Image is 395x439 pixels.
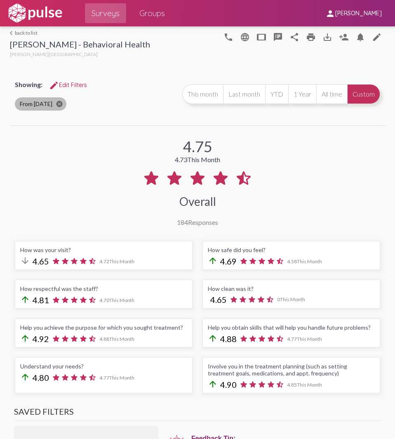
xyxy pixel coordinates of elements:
mat-icon: cancel [56,100,63,108]
h3: Saved Filters [14,406,381,421]
mat-icon: arrow_upward [208,379,218,389]
span: 4.85 [287,382,322,388]
span: 184 [177,218,188,226]
span: This Month [280,296,305,302]
span: 4.58 [287,258,322,264]
mat-icon: arrow_back_ios [10,31,15,35]
mat-icon: arrow_upward [20,372,30,382]
span: This Month [109,375,134,381]
button: Bell [352,28,369,45]
div: 4.75 [183,137,212,156]
button: language [237,28,253,45]
a: print [303,28,319,45]
mat-icon: language [223,32,233,42]
mat-icon: Bell [355,32,365,42]
span: 4.80 [33,373,49,382]
div: How respectful was the staff? [20,285,187,292]
div: Understand your needs? [20,363,187,370]
span: 4.81 [33,295,49,305]
span: 4.90 [220,380,237,389]
a: edit [369,28,385,45]
button: Share [286,28,303,45]
span: This Month [109,258,134,264]
span: 4.69 [220,256,237,266]
a: Groups [133,3,172,23]
div: Responses [177,218,218,226]
mat-icon: language [240,32,250,42]
div: Overall [179,194,216,208]
button: All time [316,84,347,104]
span: This Month [187,156,220,163]
span: This Month [297,258,322,264]
button: tablet [253,28,270,45]
mat-chip: From [DATE] [15,97,66,111]
span: 4.70 [99,297,134,303]
span: 4.77 [99,375,134,381]
span: Groups [139,6,165,21]
span: 0 [277,296,305,302]
span: 4.92 [33,334,49,344]
span: 4.77 [287,336,322,342]
mat-icon: Download [322,32,332,42]
a: Surveys [85,3,126,23]
div: How was your visit? [20,246,187,253]
span: This Month [297,336,322,342]
img: white-logo.svg [7,3,63,24]
mat-icon: Edit Filters [49,80,59,90]
mat-icon: arrow_upward [208,256,218,266]
span: 4.88 [99,336,134,342]
span: Surveys [92,6,120,21]
span: 4.88 [220,334,237,344]
button: YTD [265,84,288,104]
div: [PERSON_NAME] - Behavioral Health [10,39,150,51]
button: This month [182,84,223,104]
a: back to list [10,30,150,36]
mat-icon: Share [289,32,299,42]
mat-icon: arrow_upward [20,333,30,343]
mat-icon: speaker_notes [273,32,283,42]
mat-icon: arrow_upward [20,295,30,304]
span: This Month [297,382,322,388]
mat-icon: tablet [256,32,266,42]
span: 4.72 [99,258,134,264]
button: Last month [223,84,265,104]
button: Edit FiltersEdit Filters [42,78,94,92]
div: Involve you in the treatment planning (such as setting treatment goals, medications, and appt. fr... [208,363,375,377]
div: How safe did you feel? [208,246,375,253]
button: 1 Year [288,84,316,104]
button: Download [319,28,336,45]
span: [PERSON_NAME] [335,10,382,17]
div: Help you obtain skills that will help you handle future problems? [208,324,375,331]
span: Edit Filters [49,81,87,89]
span: [PERSON_NAME][GEOGRAPHIC_DATA] [10,51,98,57]
span: This Month [109,297,134,303]
button: Person [336,28,352,45]
span: 4.65 [33,256,49,266]
mat-icon: print [306,32,316,42]
mat-icon: arrow_downward [20,256,30,266]
div: How clean was it? [208,285,375,292]
mat-icon: arrow_upward [208,333,218,343]
button: language [220,28,237,45]
mat-icon: edit [372,32,382,42]
mat-icon: Person [339,32,349,42]
div: Help you achieve the purpose for which you sought treatment? [20,324,187,331]
button: Custom [347,84,380,104]
span: This Month [109,336,134,342]
button: speaker_notes [270,28,286,45]
span: 4.65 [210,295,227,304]
div: 4.73 [175,156,220,163]
button: [PERSON_NAME] [319,5,388,21]
span: Showing: [15,80,42,88]
mat-icon: person [325,9,335,19]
